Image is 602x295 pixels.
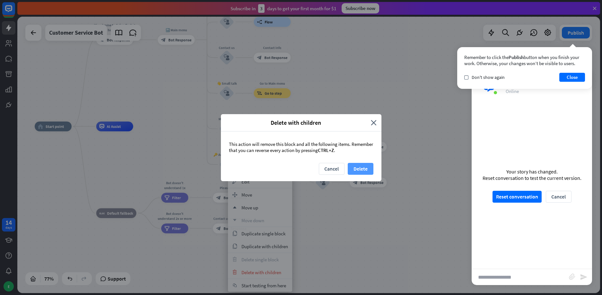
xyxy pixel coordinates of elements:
[371,119,377,126] i: close
[348,163,373,175] button: Delete
[493,191,542,203] button: Reset conversation
[546,191,571,203] button: Cancel
[569,274,575,280] i: block_attachment
[559,73,585,82] button: Close
[580,273,588,281] i: send
[221,131,381,163] div: This action will remove this block and all the following items. Remember that you can reverse eve...
[483,168,581,175] div: Your story has changed.
[226,119,366,126] span: Delete with children
[506,88,584,94] div: Online
[464,54,585,66] div: Remember to click the button when you finish your work. Otherwise, your changes won’t be visible ...
[319,163,345,175] button: Cancel
[509,54,524,60] span: Publish
[483,175,581,181] div: Reset conversation to test the current version.
[472,74,505,80] span: Don't show again
[5,3,24,22] button: Open LiveChat chat widget
[318,147,334,153] span: CTRL+Z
